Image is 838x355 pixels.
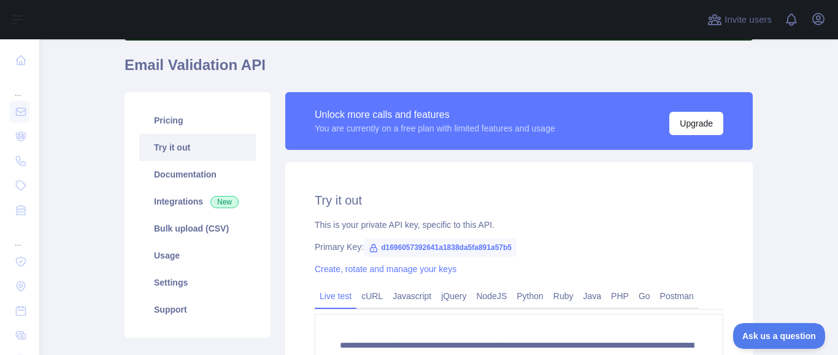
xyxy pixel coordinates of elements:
a: Javascript [388,286,436,306]
a: Go [634,286,655,306]
span: Invite users [725,13,772,27]
button: Invite users [705,10,774,29]
h1: Email Validation API [125,55,753,85]
span: New [210,196,239,208]
iframe: Toggle Customer Support [733,323,826,349]
a: Java [579,286,607,306]
a: Pricing [139,107,256,134]
a: Create, rotate and manage your keys [315,264,456,274]
a: Live test [315,286,356,306]
div: ... [10,74,29,98]
div: ... [10,224,29,248]
span: d1696057392641a1838da5fa891a57b5 [364,238,517,257]
a: Postman [655,286,699,306]
div: Unlock more calls and features [315,107,555,122]
div: You are currently on a free plan with limited features and usage [315,122,555,135]
a: Support [139,296,256,323]
button: Upgrade [669,112,723,135]
a: Settings [139,269,256,296]
a: NodeJS [471,286,512,306]
a: Python [512,286,548,306]
div: Primary Key: [315,241,723,253]
h2: Try it out [315,192,723,209]
a: Integrations New [139,188,256,215]
a: jQuery [436,286,471,306]
a: Documentation [139,161,256,188]
a: cURL [356,286,388,306]
a: Try it out [139,134,256,161]
a: Bulk upload (CSV) [139,215,256,242]
a: Ruby [548,286,579,306]
div: This is your private API key, specific to this API. [315,219,723,231]
a: Usage [139,242,256,269]
a: PHP [606,286,634,306]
